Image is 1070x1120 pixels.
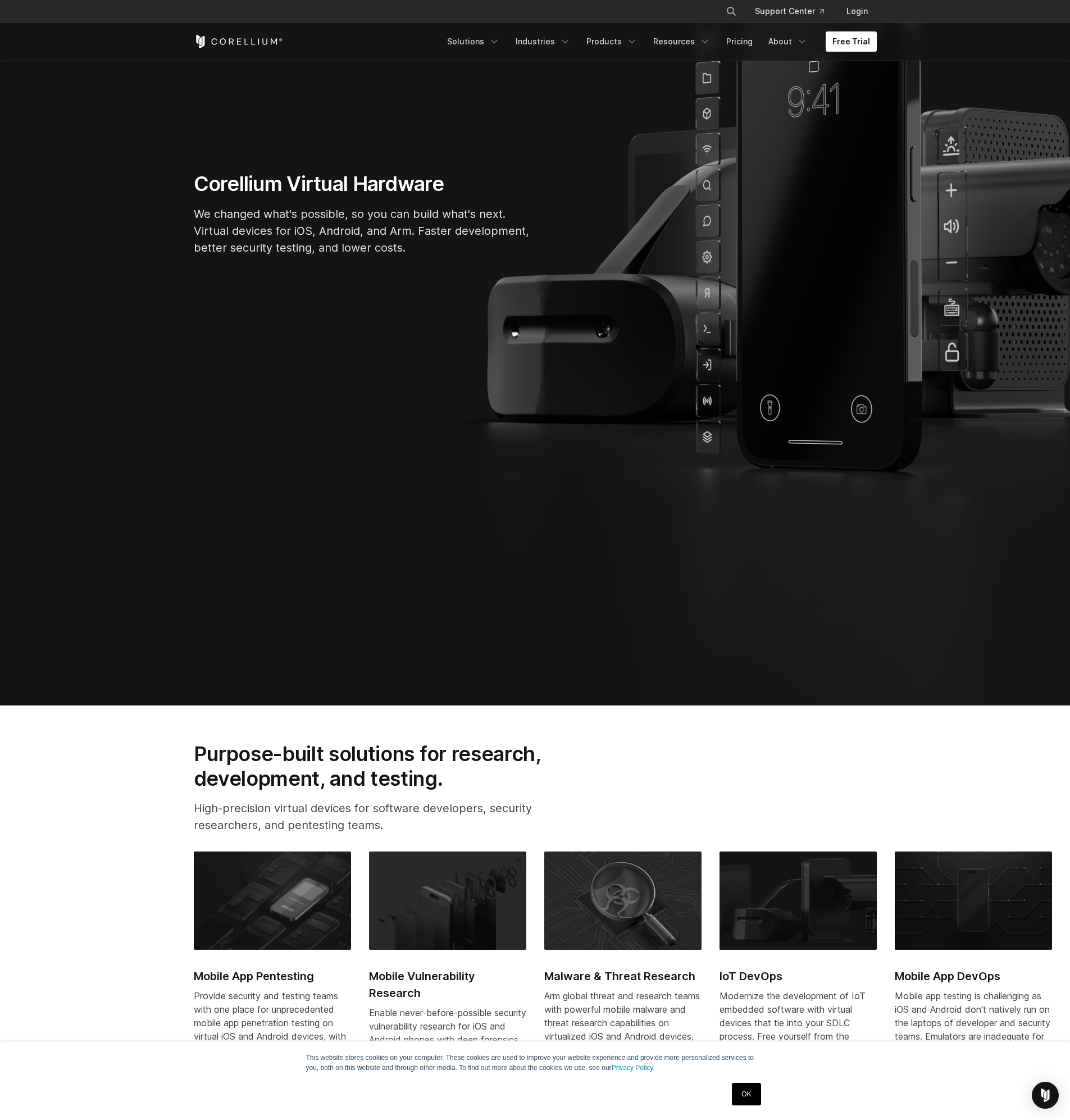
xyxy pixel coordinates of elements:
img: Mobile Vulnerability Research [369,852,526,949]
img: Malware & Threat Research [544,852,702,949]
p: We changed what's possible, so you can build what's next. Virtual devices for iOS, Android, and A... [194,206,531,256]
div: Enable never-before-possible security vulnerability research for iOS and Android phones with deep... [369,1006,526,1100]
div: Arm global threat and research teams with powerful mobile malware and threat research capabilitie... [544,989,702,1070]
a: Pricing [720,31,759,52]
a: Industries [509,31,577,52]
h1: Corellium Virtual Hardware [194,171,531,197]
a: Products [580,31,644,52]
div: Modernize the development of IoT embedded software with virtual devices that tie into your SDLC p... [720,989,877,1097]
a: Malware & Threat Research Malware & Threat Research Arm global threat and research teams with pow... [544,852,702,1083]
p: High-precision virtual devices for software developers, security researchers, and pentesting teams. [194,800,577,834]
div: Mobile app testing is challenging as iOS and Android don't natively run on the laptops of develop... [895,989,1052,1097]
h2: IoT DevOps [720,968,877,985]
a: Support Center [746,1,833,21]
img: IoT DevOps [720,852,877,949]
img: Mobile App DevOps [895,852,1052,949]
a: Resources [646,31,717,52]
h2: Mobile App Pentesting [194,968,351,985]
div: Navigation Menu [440,31,877,52]
h2: Malware & Threat Research [544,968,702,985]
a: Login [837,1,877,21]
p: This website stores cookies on your computer. These cookies are used to improve your website expe... [306,1053,764,1073]
a: Privacy Policy. [612,1064,655,1072]
a: Mobile Vulnerability Research Mobile Vulnerability Research Enable never-before-possible security... [369,852,526,1113]
button: Search [721,1,741,21]
a: IoT DevOps IoT DevOps Modernize the development of IoT embedded software with virtual devices tha... [720,852,877,1110]
a: OK [732,1083,761,1105]
a: Mobile App Pentesting Mobile App Pentesting Provide security and testing teams with one place for... [194,852,351,1110]
div: Provide security and testing teams with one place for unprecedented mobile app penetration testin... [194,989,351,1097]
a: Corellium Home [194,35,283,48]
a: Solutions [440,31,507,52]
a: About [762,31,814,52]
h2: Purpose-built solutions for research, development, and testing. [194,741,577,791]
h2: Mobile Vulnerability Research [369,968,526,1001]
a: Free Trial [826,31,877,52]
h2: Mobile App DevOps [895,968,1052,985]
div: Open Intercom Messenger [1032,1082,1059,1109]
div: Navigation Menu [712,1,877,21]
img: Mobile App Pentesting [194,852,351,949]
